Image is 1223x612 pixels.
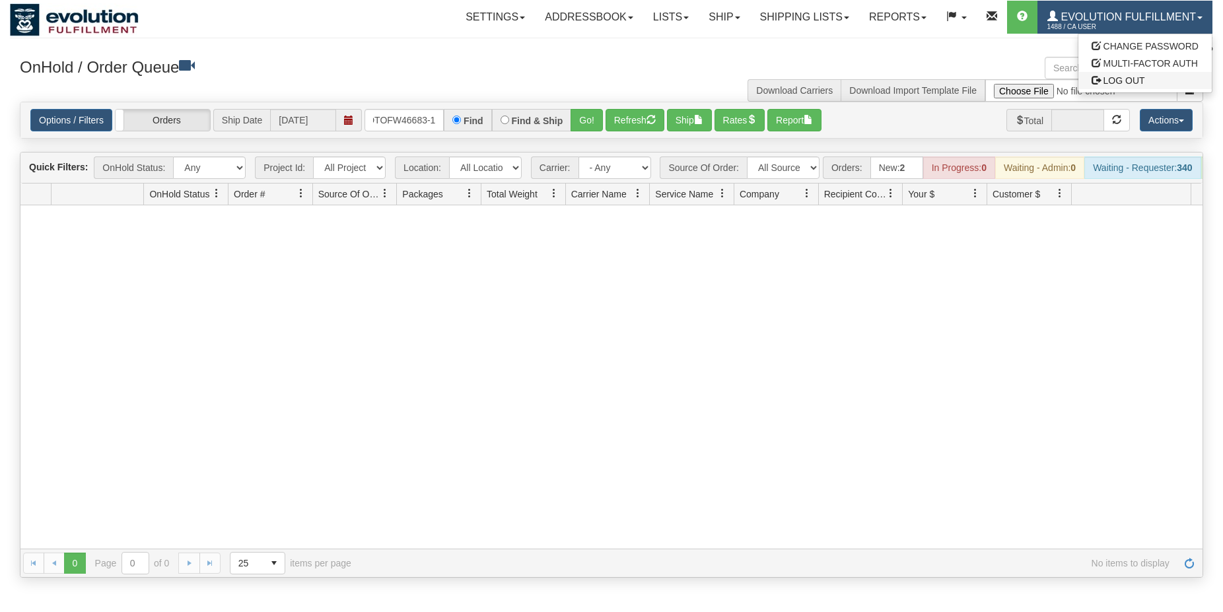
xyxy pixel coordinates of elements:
[458,182,481,205] a: Packages filter column settings
[1070,162,1076,173] strong: 0
[234,187,265,201] span: Order #
[230,552,285,574] span: Page sizes drop down
[993,187,1040,201] span: Customer $
[1103,58,1198,69] span: MULTI-FACTOR AUTH
[1049,182,1071,205] a: Customer $ filter column settings
[981,162,987,173] strong: 0
[64,553,85,574] span: Page 0
[374,182,396,205] a: Source Of Order filter column settings
[711,182,734,205] a: Service Name filter column settings
[402,187,442,201] span: Packages
[1047,20,1146,34] span: 1488 / CA User
[824,187,886,201] span: Recipient Country
[29,160,88,174] label: Quick Filters:
[1140,109,1193,131] button: Actions
[543,182,565,205] a: Total Weight filter column settings
[10,3,139,36] img: logo1488.jpg
[1103,41,1199,51] span: CHANGE PASSWORD
[756,85,833,96] a: Download Carriers
[290,182,312,205] a: Order # filter column settings
[464,116,483,125] label: Find
[1078,72,1212,89] a: LOG OUT
[10,45,1213,56] div: Support: 1 - 855 - 55 - 2SHIP
[512,116,563,125] label: Find & Ship
[740,187,779,201] span: Company
[1084,156,1201,179] div: Waiting - Requester:
[149,187,209,201] span: OnHold Status
[205,182,228,205] a: OnHold Status filter column settings
[655,187,713,201] span: Service Name
[667,109,712,131] button: Ship
[964,182,987,205] a: Your $ filter column settings
[923,156,995,179] div: In Progress:
[1006,109,1052,131] span: Total
[870,156,923,179] div: New:
[535,1,643,34] a: Addressbook
[571,109,603,131] button: Go!
[395,156,449,179] span: Location:
[767,109,821,131] button: Report
[263,553,285,574] span: select
[1078,38,1212,55] a: CHANGE PASSWORD
[985,79,1177,102] input: Import
[796,182,818,205] a: Company filter column settings
[900,162,905,173] strong: 2
[95,552,170,574] span: Page of 0
[627,182,649,205] a: Carrier Name filter column settings
[230,552,351,574] span: items per page
[1037,1,1212,34] a: Evolution Fulfillment 1488 / CA User
[116,110,210,131] label: Orders
[699,1,750,34] a: Ship
[213,109,270,131] span: Ship Date
[715,109,765,131] button: Rates
[531,156,578,179] span: Carrier:
[606,109,664,131] button: Refresh
[94,156,173,179] span: OnHold Status:
[880,182,902,205] a: Recipient Country filter column settings
[643,1,699,34] a: Lists
[30,109,112,131] a: Options / Filters
[995,156,1084,179] div: Waiting - Admin:
[1078,55,1212,72] a: MULTI-FACTOR AUTH
[1103,75,1145,86] span: LOG OUT
[20,57,602,76] h3: OnHold / Order Queue
[370,558,1170,568] span: No items to display
[318,187,380,201] span: Source Of Order
[660,156,747,179] span: Source Of Order:
[1179,553,1200,574] a: Refresh
[823,156,870,179] span: Orders:
[1058,11,1196,22] span: Evolution Fulfillment
[456,1,535,34] a: Settings
[859,1,936,34] a: Reports
[750,1,859,34] a: Shipping lists
[908,187,934,201] span: Your $
[238,557,256,570] span: 25
[365,109,444,131] input: Order #
[255,156,313,179] span: Project Id:
[487,187,538,201] span: Total Weight
[20,153,1203,184] div: grid toolbar
[1177,162,1192,173] strong: 340
[571,187,627,201] span: Carrier Name
[1045,57,1177,79] input: Search
[849,85,977,96] a: Download Import Template File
